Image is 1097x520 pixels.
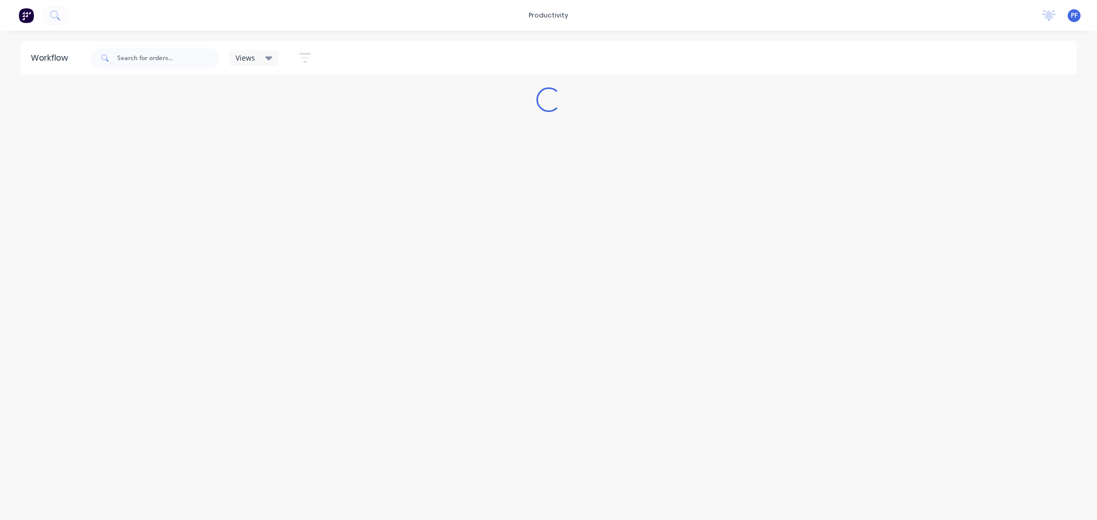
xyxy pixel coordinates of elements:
[19,8,34,23] img: Factory
[236,52,255,63] span: Views
[117,48,219,68] input: Search for orders...
[31,52,73,64] div: Workflow
[524,8,573,23] div: productivity
[1071,11,1077,20] span: PF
